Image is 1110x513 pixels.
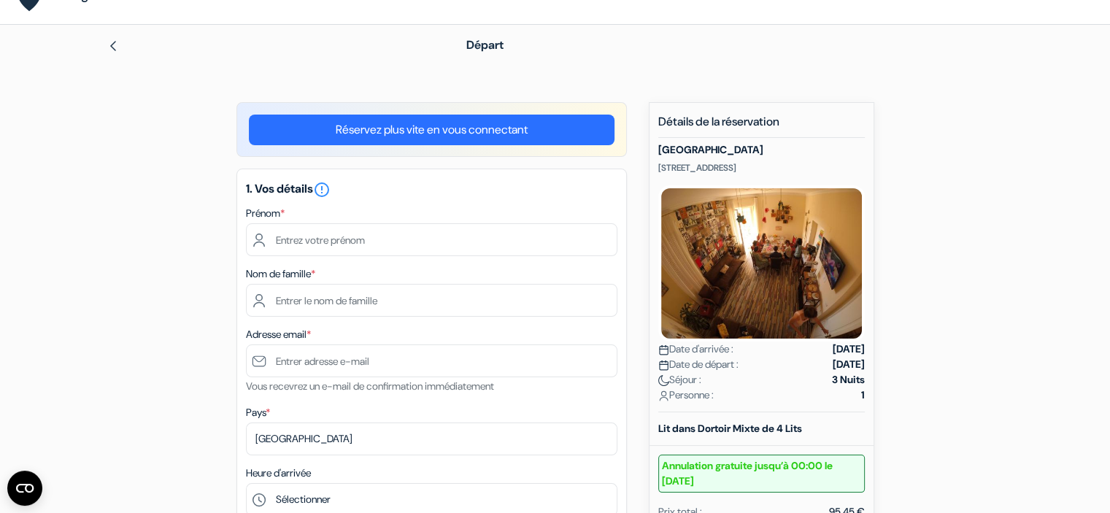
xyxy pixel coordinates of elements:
[861,387,865,403] strong: 1
[658,387,714,403] span: Personne :
[658,455,865,493] small: Annulation gratuite jusqu’à 00:00 le [DATE]
[246,223,617,256] input: Entrez votre prénom
[658,115,865,138] h5: Détails de la réservation
[313,181,331,196] a: error_outline
[658,342,733,357] span: Date d'arrivée :
[246,181,617,198] h5: 1. Vos détails
[246,266,315,282] label: Nom de famille
[658,360,669,371] img: calendar.svg
[246,284,617,317] input: Entrer le nom de famille
[658,375,669,386] img: moon.svg
[313,181,331,198] i: error_outline
[832,372,865,387] strong: 3 Nuits
[658,372,701,387] span: Séjour :
[246,466,311,481] label: Heure d'arrivée
[246,344,617,377] input: Entrer adresse e-mail
[107,40,119,52] img: left_arrow.svg
[246,206,285,221] label: Prénom
[466,37,504,53] span: Départ
[249,115,614,145] a: Réservez plus vite en vous connectant
[246,405,270,420] label: Pays
[658,344,669,355] img: calendar.svg
[833,342,865,357] strong: [DATE]
[7,471,42,506] button: Ouvrir le widget CMP
[658,357,739,372] span: Date de départ :
[246,379,494,393] small: Vous recevrez un e-mail de confirmation immédiatement
[658,390,669,401] img: user_icon.svg
[658,144,865,156] h5: [GEOGRAPHIC_DATA]
[658,422,802,435] b: Lit dans Dortoir Mixte de 4 Lits
[246,327,311,342] label: Adresse email
[658,162,865,174] p: [STREET_ADDRESS]
[833,357,865,372] strong: [DATE]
